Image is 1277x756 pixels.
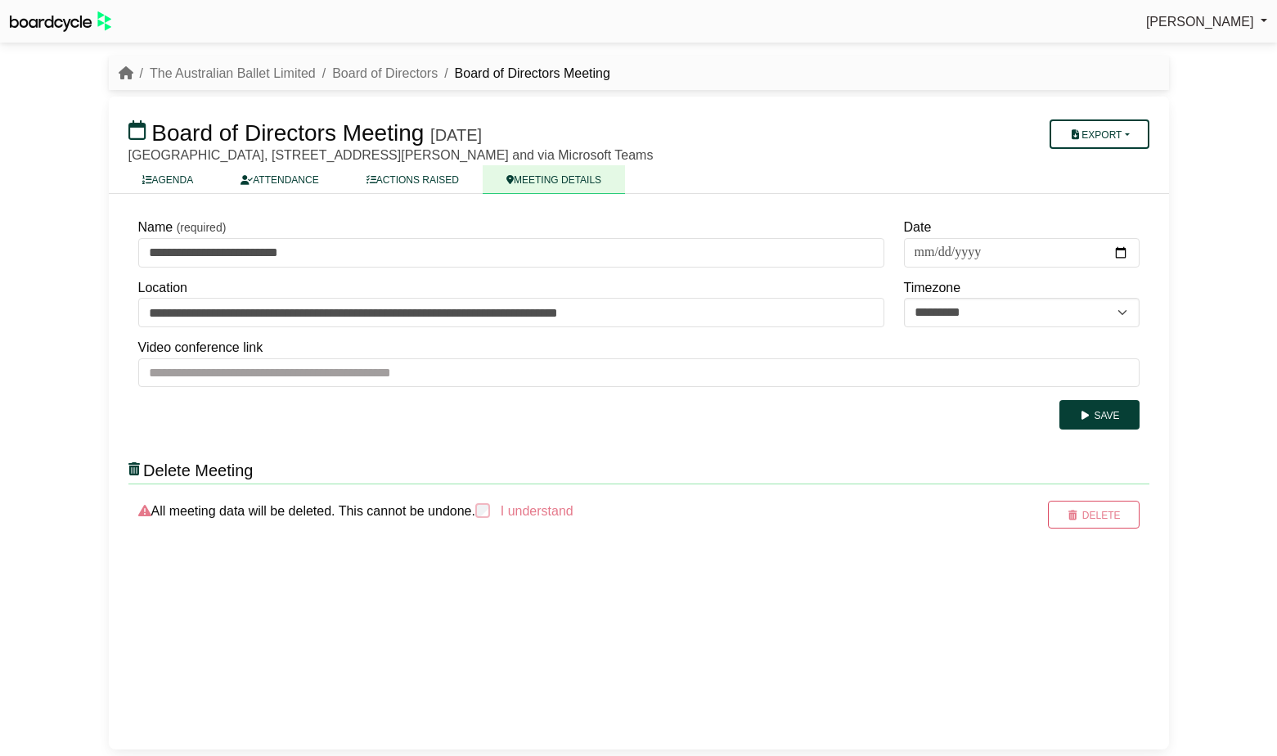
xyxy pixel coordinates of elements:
[1048,501,1139,529] button: Delete
[138,337,263,358] label: Video conference link
[119,165,218,194] a: AGENDA
[217,165,342,194] a: ATTENDANCE
[138,217,173,238] label: Name
[119,63,610,84] nav: breadcrumb
[1059,400,1139,430] button: Save
[128,501,979,529] div: All meeting data will be deleted. This cannot be undone.
[1050,119,1149,149] button: Export
[150,66,316,80] a: The Australian Ballet Limited
[430,125,482,145] div: [DATE]
[904,277,961,299] label: Timezone
[498,501,573,522] label: I understand
[143,461,254,479] span: Delete Meeting
[128,148,654,162] span: [GEOGRAPHIC_DATA], [STREET_ADDRESS][PERSON_NAME] and via Microsoft Teams
[10,11,111,32] img: BoardcycleBlackGreen-aaafeed430059cb809a45853b8cf6d952af9d84e6e89e1f1685b34bfd5cb7d64.svg
[1146,11,1267,33] a: [PERSON_NAME]
[904,217,932,238] label: Date
[177,221,227,234] small: (required)
[1146,15,1254,29] span: [PERSON_NAME]
[483,165,625,194] a: MEETING DETAILS
[138,277,188,299] label: Location
[332,66,438,80] a: Board of Directors
[343,165,483,194] a: ACTIONS RAISED
[438,63,610,84] li: Board of Directors Meeting
[151,120,424,146] span: Board of Directors Meeting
